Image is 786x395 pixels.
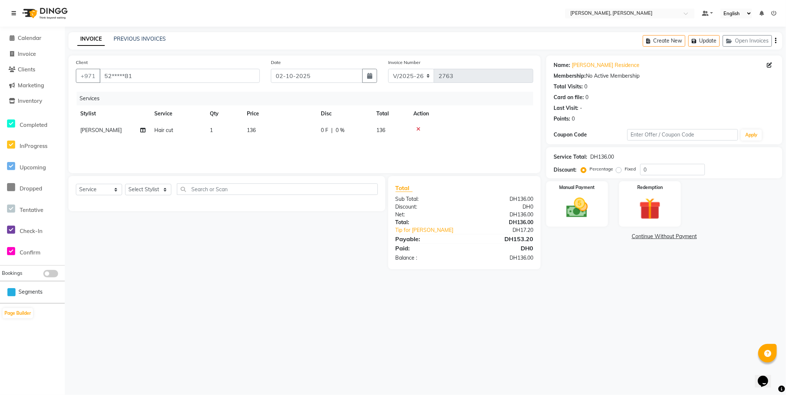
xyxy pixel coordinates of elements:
[316,105,372,122] th: Disc
[271,59,281,66] label: Date
[390,219,464,226] div: Total:
[585,94,588,101] div: 0
[554,166,577,174] div: Discount:
[177,183,378,195] input: Search or Scan
[100,69,260,83] input: Search by Name/Mobile/Email/Code
[554,72,775,80] div: No Active Membership
[76,105,150,122] th: Stylist
[464,211,539,219] div: DH136.00
[331,126,333,134] span: |
[625,166,636,172] label: Fixed
[741,129,762,141] button: Apply
[464,195,539,203] div: DH136.00
[20,249,40,256] span: Confirm
[688,35,720,47] button: Update
[19,288,43,296] span: Segments
[464,219,539,226] div: DH136.00
[390,211,464,219] div: Net:
[20,142,47,149] span: InProgress
[580,104,582,112] div: -
[554,72,586,80] div: Membership:
[2,50,63,58] a: Invoice
[242,105,316,122] th: Price
[559,184,595,191] label: Manual Payment
[554,104,578,112] div: Last Visit:
[20,206,43,213] span: Tentative
[560,195,595,220] img: _cash.svg
[80,127,122,134] span: [PERSON_NAME]
[409,105,533,122] th: Action
[2,81,63,90] a: Marketing
[390,203,464,211] div: Discount:
[390,234,464,243] div: Payable:
[18,82,44,89] span: Marketing
[554,83,583,91] div: Total Visits:
[477,226,539,234] div: DH17.20
[18,66,35,73] span: Clients
[3,308,33,318] button: Page Builder
[584,83,587,91] div: 0
[548,233,781,240] a: Continue Without Payment
[464,203,539,211] div: DH0
[572,115,575,123] div: 0
[2,65,63,74] a: Clients
[2,270,22,276] span: Bookings
[643,35,685,47] button: Create New
[572,61,639,69] a: [PERSON_NAME] Residence
[464,234,539,243] div: DH153.20
[723,35,772,47] button: Open Invoices
[390,226,477,234] a: Tip for [PERSON_NAME]
[376,127,385,134] span: 136
[2,34,63,43] a: Calendar
[554,153,587,161] div: Service Total:
[20,185,42,192] span: Dropped
[627,129,738,141] input: Enter Offer / Coupon Code
[372,105,409,122] th: Total
[590,153,614,161] div: DH136.00
[554,94,584,101] div: Card on file:
[150,105,205,122] th: Service
[390,244,464,253] div: Paid:
[390,254,464,262] div: Balance :
[396,184,413,192] span: Total
[114,36,166,42] a: PREVIOUS INVOICES
[20,227,43,234] span: Check-In
[76,69,100,83] button: +971
[20,164,46,171] span: Upcoming
[2,97,63,105] a: Inventory
[464,244,539,253] div: DH0
[554,61,570,69] div: Name:
[755,365,779,388] iframe: chat widget
[388,59,420,66] label: Invoice Number
[589,166,613,172] label: Percentage
[77,92,539,105] div: Services
[632,195,668,222] img: _gift.svg
[464,254,539,262] div: DH136.00
[154,127,173,134] span: Hair cut
[77,33,105,46] a: INVOICE
[20,121,47,128] span: Completed
[19,3,70,24] img: logo
[321,126,328,134] span: 0 F
[210,127,213,134] span: 1
[247,127,256,134] span: 136
[554,115,570,123] div: Points:
[336,126,345,134] span: 0 %
[18,97,42,104] span: Inventory
[18,50,36,57] span: Invoice
[18,34,41,41] span: Calendar
[205,105,242,122] th: Qty
[390,195,464,203] div: Sub Total:
[76,59,88,66] label: Client
[637,184,663,191] label: Redemption
[554,131,627,139] div: Coupon Code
